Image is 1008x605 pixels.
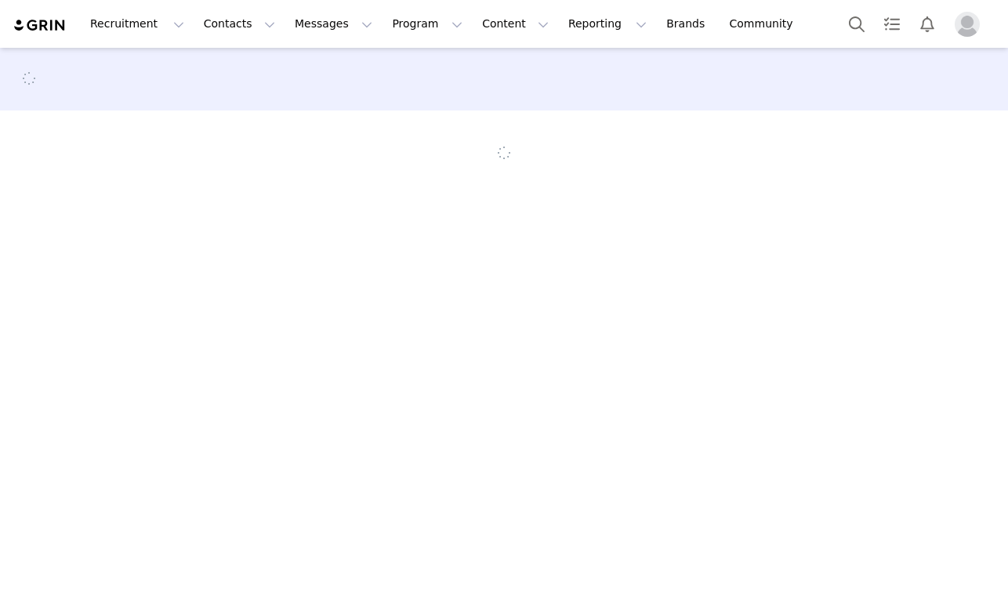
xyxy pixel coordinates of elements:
button: Messages [285,6,382,42]
a: Tasks [875,6,909,42]
img: grin logo [13,18,67,33]
img: placeholder-profile.jpg [955,12,980,37]
button: Program [383,6,472,42]
button: Contacts [194,6,285,42]
button: Reporting [559,6,656,42]
button: Content [473,6,558,42]
button: Profile [945,12,995,37]
a: Community [720,6,810,42]
a: Brands [657,6,719,42]
button: Recruitment [81,6,194,42]
button: Search [839,6,874,42]
button: Notifications [910,6,945,42]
